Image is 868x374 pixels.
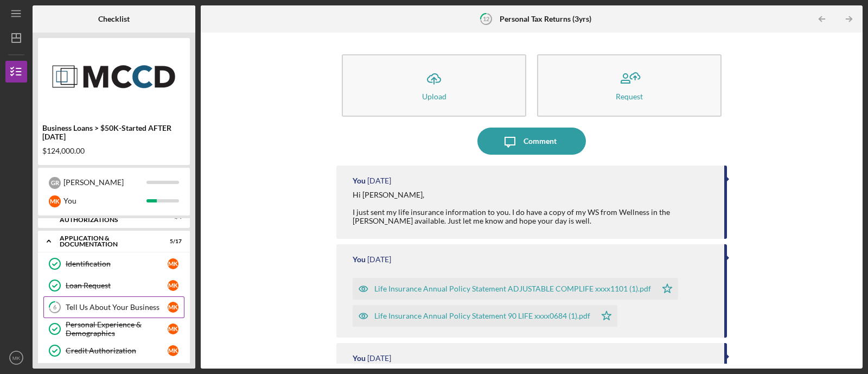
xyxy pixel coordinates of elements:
[53,304,57,311] tspan: 6
[42,124,186,141] div: Business Loans > $50K-Started AFTER [DATE]
[66,303,168,312] div: Tell Us About Your Business
[49,195,61,207] div: M K
[66,281,168,290] div: Loan Request
[353,191,713,225] div: Hi [PERSON_NAME], I just sent my life insurance information to you. I do have a copy of my WS fro...
[66,259,168,268] div: Identification
[537,54,722,117] button: Request
[367,255,391,264] time: 2025-10-07 20:28
[66,320,168,338] div: Personal Experience & Demographics
[374,284,651,293] div: Life Insurance Annual Policy Statement ADJUSTABLE COMPLIFE xxxx1101 (1).pdf
[374,312,590,320] div: Life Insurance Annual Policy Statement 90 LIFE xxxx0684 (1).pdf
[43,318,184,340] a: Personal Experience & DemographicsMK
[168,324,178,334] div: M K
[422,92,446,100] div: Upload
[168,345,178,356] div: M K
[5,347,27,369] button: MK
[43,253,184,275] a: IdentificationMK
[162,238,182,245] div: 5 / 17
[60,235,155,248] div: Application & Documentation
[12,355,21,361] text: MK
[500,15,591,23] b: Personal Tax Returns (3yrs)
[353,354,366,363] div: You
[43,275,184,296] a: Loan RequestMK
[353,278,678,300] button: Life Insurance Annual Policy Statement ADJUSTABLE COMPLIFE xxxx1101 (1).pdf
[477,128,586,155] button: Comment
[482,15,489,22] tspan: 12
[42,147,186,155] div: $124,000.00
[43,296,184,318] a: 6Tell Us About Your BusinessMK
[38,43,190,109] img: Product logo
[353,305,617,327] button: Life Insurance Annual Policy Statement 90 LIFE xxxx0684 (1).pdf
[168,258,178,269] div: M K
[168,280,178,291] div: M K
[367,176,391,185] time: 2025-10-07 20:41
[168,302,178,313] div: M K
[49,177,61,189] div: G R
[524,128,557,155] div: Comment
[342,54,526,117] button: Upload
[43,340,184,362] a: Credit AuthorizationMK
[353,255,366,264] div: You
[63,192,146,210] div: You
[616,92,643,100] div: Request
[353,176,366,185] div: You
[98,15,130,23] b: Checklist
[63,173,146,192] div: [PERSON_NAME]
[367,354,391,363] time: 2025-10-06 16:56
[66,346,168,355] div: Credit Authorization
